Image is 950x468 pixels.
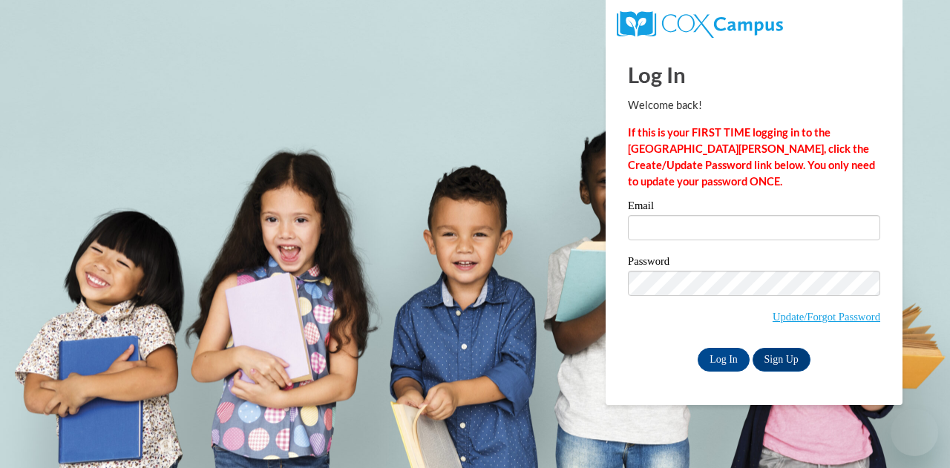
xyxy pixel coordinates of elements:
[628,59,880,90] h1: Log In
[628,200,880,215] label: Email
[773,311,880,323] a: Update/Forgot Password
[628,256,880,271] label: Password
[753,348,810,372] a: Sign Up
[617,11,783,38] img: COX Campus
[628,126,875,188] strong: If this is your FIRST TIME logging in to the [GEOGRAPHIC_DATA][PERSON_NAME], click the Create/Upd...
[628,97,880,113] p: Welcome back!
[891,409,938,456] iframe: Button to launch messaging window
[698,348,750,372] input: Log In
